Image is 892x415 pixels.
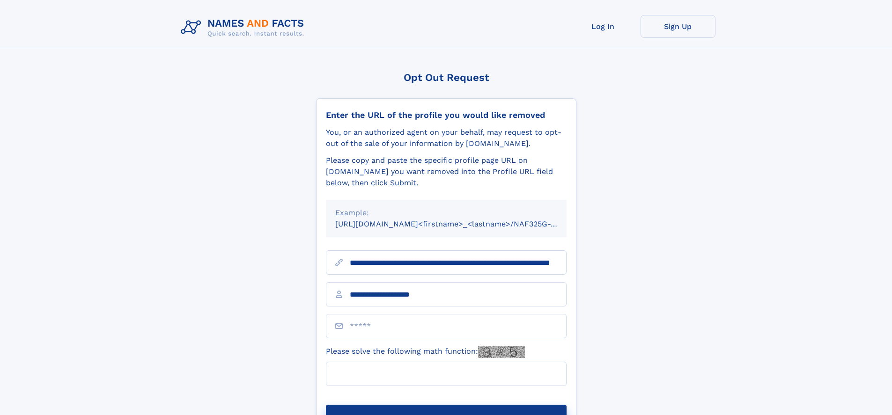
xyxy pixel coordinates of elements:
[641,15,715,38] a: Sign Up
[566,15,641,38] a: Log In
[326,346,525,358] label: Please solve the following math function:
[326,110,567,120] div: Enter the URL of the profile you would like removed
[177,15,312,40] img: Logo Names and Facts
[326,155,567,189] div: Please copy and paste the specific profile page URL on [DOMAIN_NAME] you want removed into the Pr...
[316,72,576,83] div: Opt Out Request
[326,127,567,149] div: You, or an authorized agent on your behalf, may request to opt-out of the sale of your informatio...
[335,207,557,218] div: Example:
[335,219,584,228] small: [URL][DOMAIN_NAME]<firstname>_<lastname>/NAF325G-xxxxxxxx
